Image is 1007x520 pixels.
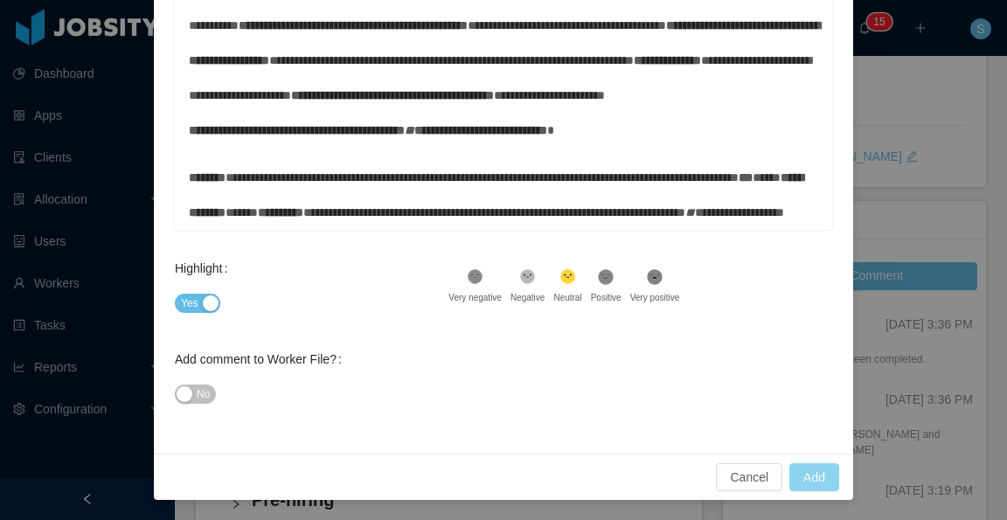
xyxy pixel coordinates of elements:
span: Yes [181,295,198,312]
label: Highlight [175,261,234,275]
button: Add [789,463,839,491]
button: Add comment to Worker File? [175,385,216,404]
button: Cancel [716,463,782,491]
label: Add comment to Worker File? [175,352,349,366]
div: Very positive [630,291,680,304]
div: Negative [510,291,545,304]
span: No [197,385,210,403]
div: Positive [591,291,622,304]
div: Very negative [448,291,502,304]
button: Highlight [175,294,220,313]
div: Neutral [553,291,581,304]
